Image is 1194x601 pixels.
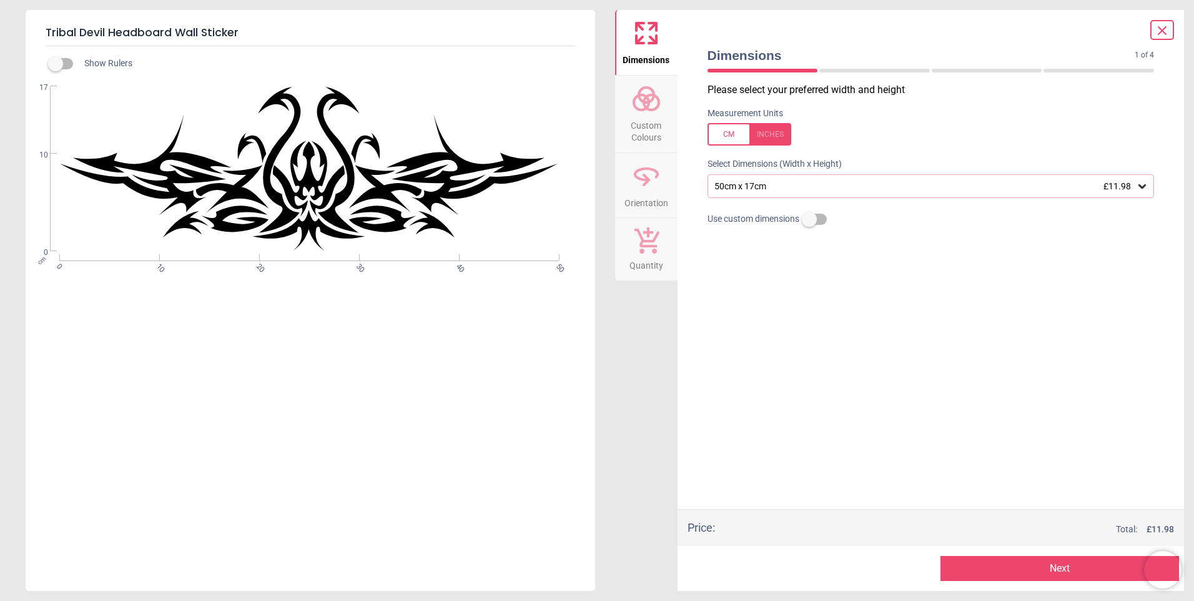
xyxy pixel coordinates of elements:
[708,107,783,120] label: Measurement Units
[623,48,669,67] span: Dimensions
[615,218,678,281] button: Quantity
[54,262,62,270] span: 0
[698,158,842,171] label: Select Dimensions (Width x Height)
[1144,551,1182,589] iframe: Brevo live chat
[24,150,48,161] span: 10
[1152,524,1174,534] span: 11.98
[56,56,595,71] div: Show Rulers
[1103,181,1131,191] span: £11.98
[46,20,575,46] h5: Tribal Devil Headboard Wall Sticker
[629,254,663,272] span: Quantity
[154,262,162,270] span: 10
[708,46,1135,64] span: Dimensions
[708,83,1165,97] p: Please select your preferred width and height
[940,556,1179,581] button: Next
[254,262,262,270] span: 20
[353,262,362,270] span: 30
[734,524,1175,536] div: Total:
[616,114,676,144] span: Custom Colours
[24,82,48,93] span: 17
[24,247,48,258] span: 0
[615,10,678,75] button: Dimensions
[624,191,668,210] span: Orientation
[1147,524,1174,536] span: £
[1135,50,1154,61] span: 1 of 4
[708,213,799,226] span: Use custom dimensions
[553,262,561,270] span: 50
[688,520,715,535] div: Price :
[615,153,678,218] button: Orientation
[453,262,461,270] span: 40
[36,254,47,266] span: cm
[713,181,1137,192] div: 50cm x 17cm
[615,76,678,152] button: Custom Colours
